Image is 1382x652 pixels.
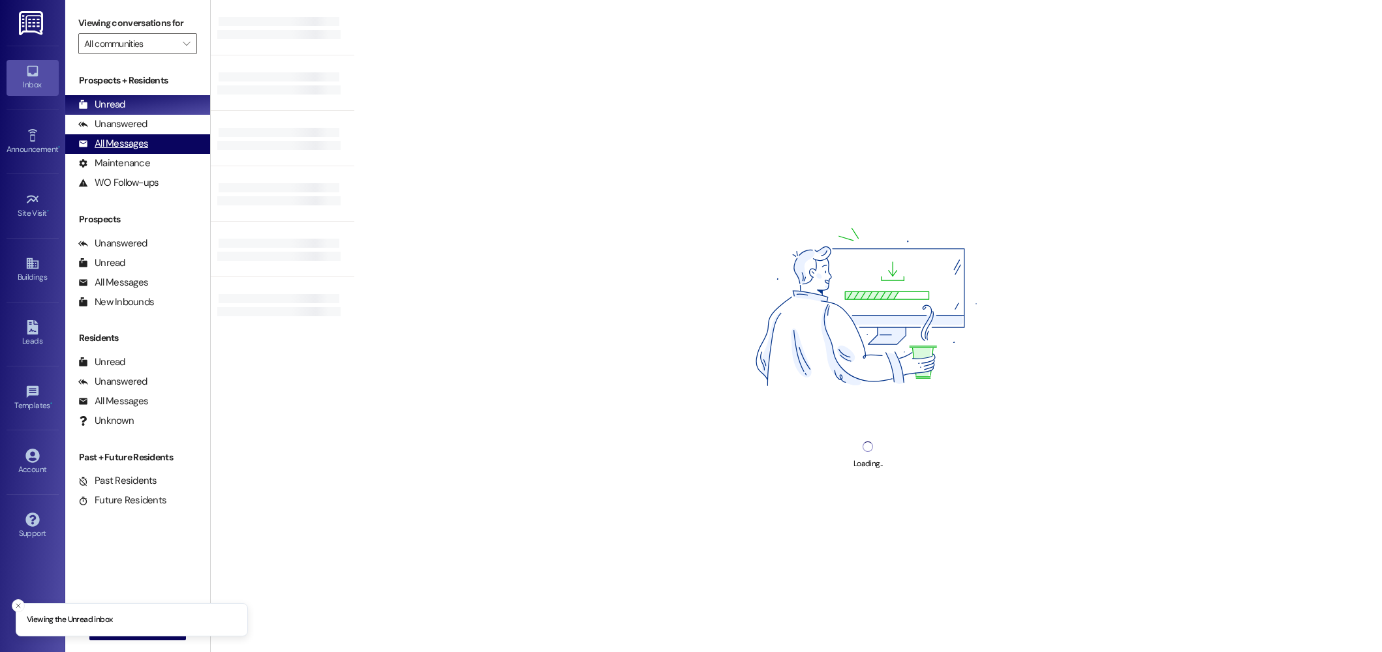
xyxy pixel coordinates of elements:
[78,375,147,389] div: Unanswered
[65,451,210,464] div: Past + Future Residents
[78,176,159,190] div: WO Follow-ups
[7,509,59,544] a: Support
[84,33,176,54] input: All communities
[7,188,59,224] a: Site Visit •
[78,394,148,408] div: All Messages
[78,117,147,131] div: Unanswered
[78,474,157,488] div: Past Residents
[7,445,59,480] a: Account
[78,256,125,270] div: Unread
[19,11,46,35] img: ResiDesk Logo
[12,599,25,612] button: Close toast
[50,399,52,408] span: •
[78,98,125,111] div: Unread
[78,355,125,369] div: Unread
[65,213,210,226] div: Prospects
[183,38,190,49] i: 
[7,60,59,95] a: Inbox
[78,276,148,289] div: All Messages
[58,143,60,152] span: •
[47,207,49,216] span: •
[853,457,883,471] div: Loading...
[78,494,166,507] div: Future Residents
[65,74,210,87] div: Prospects + Residents
[78,137,148,151] div: All Messages
[27,614,112,626] p: Viewing the Unread inbox
[7,316,59,351] a: Leads
[7,252,59,288] a: Buildings
[78,414,134,428] div: Unknown
[78,295,154,309] div: New Inbounds
[78,156,150,170] div: Maintenance
[7,381,59,416] a: Templates •
[65,331,210,345] div: Residents
[78,13,197,33] label: Viewing conversations for
[78,237,147,250] div: Unanswered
